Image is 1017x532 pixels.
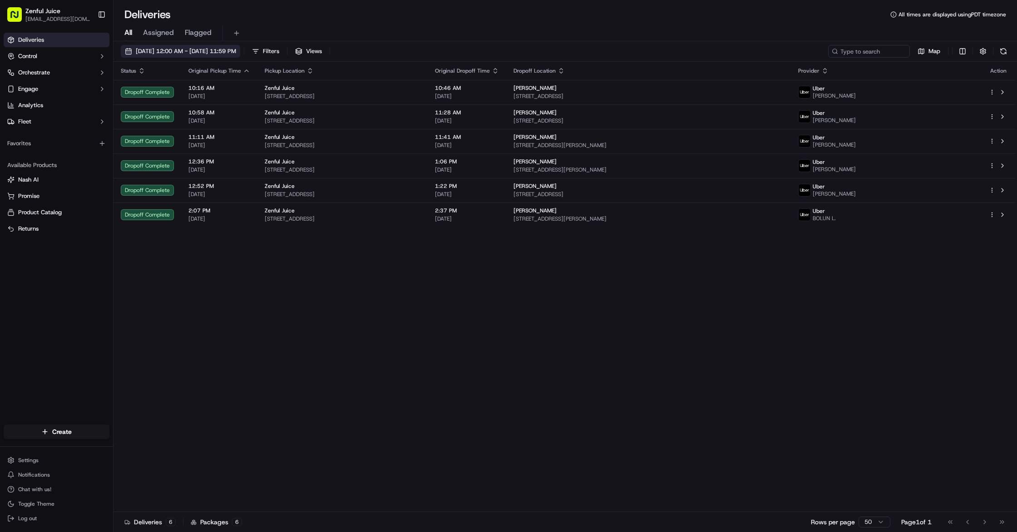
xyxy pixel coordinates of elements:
[124,7,171,22] h1: Deliveries
[188,158,250,165] span: 12:36 PM
[291,45,326,58] button: Views
[188,182,250,190] span: 12:52 PM
[913,45,944,58] button: Map
[9,87,25,103] img: 1736555255976-a54dd68f-1ca7-489b-9aae-adbdc363a1c4
[18,471,50,478] span: Notifications
[265,109,295,116] span: Zenful Juice
[248,45,283,58] button: Filters
[813,92,856,99] span: [PERSON_NAME]
[86,132,146,141] span: API Documentation
[263,47,279,55] span: Filters
[121,67,136,74] span: Status
[813,141,856,148] span: [PERSON_NAME]
[799,160,810,172] img: uber-new-logo.jpeg
[265,117,420,124] span: [STREET_ADDRESS]
[813,166,856,173] span: [PERSON_NAME]
[4,158,109,172] div: Available Products
[52,427,72,436] span: Create
[18,132,69,141] span: Knowledge Base
[435,166,499,173] span: [DATE]
[188,191,250,198] span: [DATE]
[435,158,499,165] span: 1:06 PM
[813,215,836,222] span: BOLUN L.
[435,215,499,222] span: [DATE]
[265,166,420,173] span: [STREET_ADDRESS]
[18,69,50,77] span: Orchestrate
[435,133,499,141] span: 11:41 AM
[4,483,109,496] button: Chat with us!
[435,191,499,198] span: [DATE]
[4,189,109,203] button: Promise
[813,109,825,117] span: Uber
[4,136,109,151] div: Favorites
[90,154,110,161] span: Pylon
[18,176,39,184] span: Nash AI
[265,67,305,74] span: Pickup Location
[77,133,84,140] div: 💻
[188,84,250,92] span: 10:16 AM
[188,207,250,214] span: 2:07 PM
[25,15,90,23] button: [EMAIL_ADDRESS][DOMAIN_NAME]
[18,225,39,233] span: Returns
[265,215,420,222] span: [STREET_ADDRESS]
[799,209,810,221] img: uber-new-logo.jpeg
[18,192,39,200] span: Promise
[18,85,38,93] span: Engage
[4,468,109,481] button: Notifications
[435,67,490,74] span: Original Dropoff Time
[25,6,60,15] button: Zenful Juice
[185,27,212,38] span: Flagged
[7,208,106,217] a: Product Catalog
[513,67,556,74] span: Dropoff Location
[813,117,856,124] span: [PERSON_NAME]
[9,36,165,51] p: Welcome 👋
[31,96,115,103] div: We're available if you need us!
[265,84,295,92] span: Zenful Juice
[811,517,855,527] p: Rows per page
[828,45,910,58] input: Type to search
[813,134,825,141] span: Uber
[513,166,783,173] span: [STREET_ADDRESS][PERSON_NAME]
[513,191,783,198] span: [STREET_ADDRESS]
[188,142,250,149] span: [DATE]
[435,182,499,190] span: 1:22 PM
[18,101,43,109] span: Analytics
[813,85,825,92] span: Uber
[799,135,810,147] img: uber-new-logo.jpeg
[306,47,322,55] span: Views
[435,84,499,92] span: 10:46 AM
[928,47,940,55] span: Map
[18,36,44,44] span: Deliveries
[232,518,242,526] div: 6
[18,52,37,60] span: Control
[265,182,295,190] span: Zenful Juice
[513,215,783,222] span: [STREET_ADDRESS][PERSON_NAME]
[435,117,499,124] span: [DATE]
[124,517,176,527] div: Deliveries
[188,67,241,74] span: Original Pickup Time
[188,109,250,116] span: 10:58 AM
[4,424,109,439] button: Create
[4,222,109,236] button: Returns
[7,225,106,233] a: Returns
[24,59,163,68] input: Got a question? Start typing here...
[4,114,109,129] button: Fleet
[4,205,109,220] button: Product Catalog
[18,515,37,522] span: Log out
[799,184,810,196] img: uber-new-logo.jpeg
[9,9,27,27] img: Nash
[188,117,250,124] span: [DATE]
[265,158,295,165] span: Zenful Juice
[18,118,31,126] span: Fleet
[4,4,94,25] button: Zenful Juice[EMAIL_ADDRESS][DOMAIN_NAME]
[124,27,132,38] span: All
[64,153,110,161] a: Powered byPylon
[513,182,557,190] span: [PERSON_NAME]
[799,86,810,98] img: uber-new-logo.jpeg
[513,158,557,165] span: [PERSON_NAME]
[435,93,499,100] span: [DATE]
[7,176,106,184] a: Nash AI
[4,33,109,47] a: Deliveries
[166,518,176,526] div: 6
